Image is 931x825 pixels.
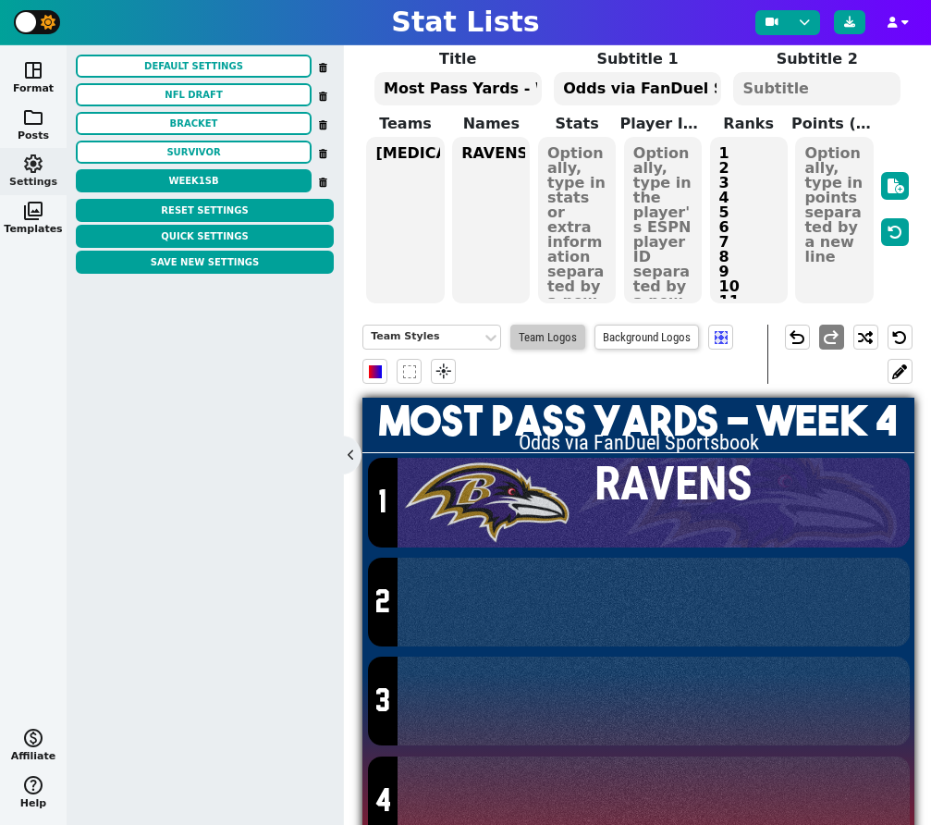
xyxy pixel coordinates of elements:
[22,106,44,129] span: folder
[76,141,312,164] button: SURVIVOR
[76,112,312,135] button: BRACKET
[728,48,907,70] label: Subtitle 2
[547,48,727,70] label: Subtitle 1
[76,225,334,248] button: Quick Settings
[452,137,530,303] textarea: RAVENS
[362,113,448,135] label: Teams
[22,59,44,81] span: space_dashboard
[76,83,312,106] button: nfl draft
[786,326,808,349] span: undo
[76,55,312,78] button: Default Settings
[372,682,393,719] span: 3
[374,72,542,105] textarea: Most Pass Yards - Week 4
[362,400,914,441] h1: Most Pass Yards - Week 4
[371,782,394,819] span: 4
[820,326,842,349] span: redo
[710,137,788,303] textarea: 1 2 3 4 5 6 7 8 9 10 11 12
[785,325,810,350] button: undo
[22,774,44,796] span: help
[510,325,585,350] span: Team Logos
[22,200,44,222] span: photo_library
[554,72,721,105] textarea: Odds via FanDuel Sportsbook
[366,137,444,303] textarea: [MEDICAL_DATA]
[448,113,534,135] label: Names
[705,113,791,135] label: Ranks
[76,169,312,192] button: week1sb
[594,325,699,350] span: Background Logos
[76,199,334,222] button: Reset Settings
[76,251,334,274] button: Save New Settings
[391,6,539,39] h1: Stat Lists
[375,484,390,521] span: 1
[362,432,914,452] h2: Odds via FanDuel Sportsbook
[22,153,44,175] span: settings
[819,325,844,350] button: redo
[368,48,547,70] label: Title
[534,113,620,135] label: Stats
[372,583,393,620] span: 2
[791,113,877,135] label: Points (< 8 teams)
[620,113,706,135] label: Player ID/Image URL
[22,727,44,749] span: monetization_on
[371,329,474,345] div: Team Styles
